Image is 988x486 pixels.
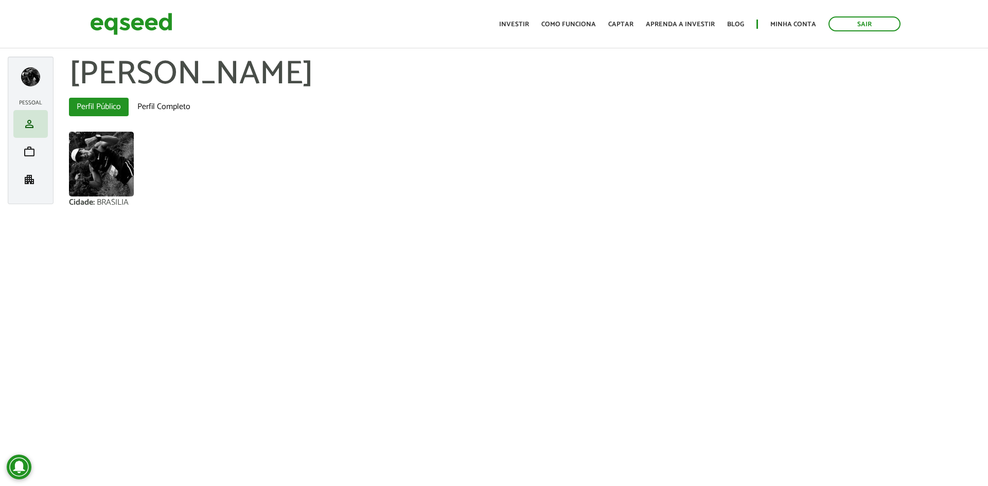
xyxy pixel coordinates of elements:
[93,195,95,209] span: :
[130,98,198,116] a: Perfil Completo
[23,146,36,158] span: work
[16,118,45,130] a: person
[23,173,36,186] span: apartment
[608,21,633,28] a: Captar
[13,166,48,193] li: Minha empresa
[69,199,97,207] div: Cidade
[90,10,172,38] img: EqSeed
[13,100,48,106] h2: Pessoal
[541,21,596,28] a: Como funciona
[69,98,129,116] a: Perfil Público
[828,16,901,31] a: Sair
[646,21,715,28] a: Aprenda a investir
[69,132,134,196] a: Ver perfil do usuário.
[727,21,744,28] a: Blog
[97,199,129,207] div: BRASILIA
[23,118,36,130] span: person
[21,67,40,86] a: Expandir menu
[69,132,134,196] img: Foto de Gilberto Nassif Derze
[499,21,529,28] a: Investir
[16,173,45,186] a: apartment
[13,138,48,166] li: Meu portfólio
[13,110,48,138] li: Meu perfil
[770,21,816,28] a: Minha conta
[69,57,980,93] h1: [PERSON_NAME]
[16,146,45,158] a: work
